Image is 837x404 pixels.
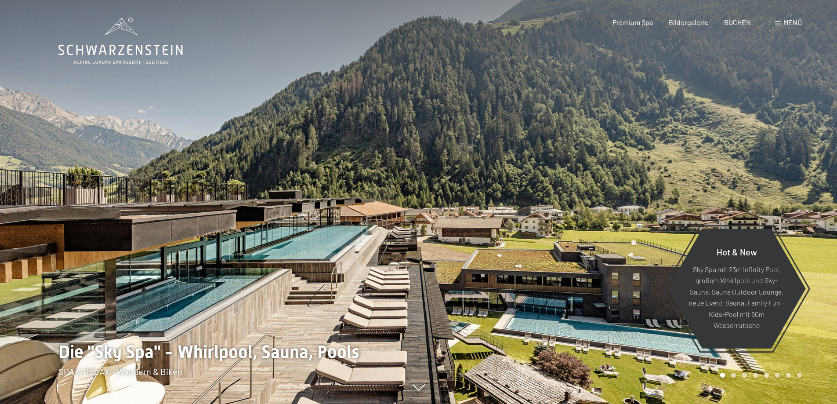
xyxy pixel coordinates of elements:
div: Carousel Page 3 [742,373,747,378]
a: Premium Spa [612,18,653,26]
div: Carousel Page 5 [764,373,769,378]
a: Bildergalerie [669,18,709,26]
span: Hot & New [717,246,757,257]
div: Carousel Pagination [717,373,802,378]
div: Carousel Page 1 (Current Slide) [720,373,725,378]
div: Carousel Page 8 [797,373,802,378]
div: Carousel Page 2 [731,373,736,378]
div: Carousel Page 4 [753,373,758,378]
div: Carousel Page 7 [786,373,791,378]
a: BUCHEN [724,18,751,26]
div: Carousel Page 6 [775,373,780,378]
a: Hot & New Sky Spa mit 23m Infinity Pool, großem Whirlpool und Sky-Sauna, Sauna Outdoor Lounge, ne... [667,228,806,349]
span: Menü [783,18,802,26]
p: Sky Spa mit 23m Infinity Pool, großem Whirlpool und Sky-Sauna, Sauna Outdoor Lounge, neue Event-S... [689,263,784,331]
